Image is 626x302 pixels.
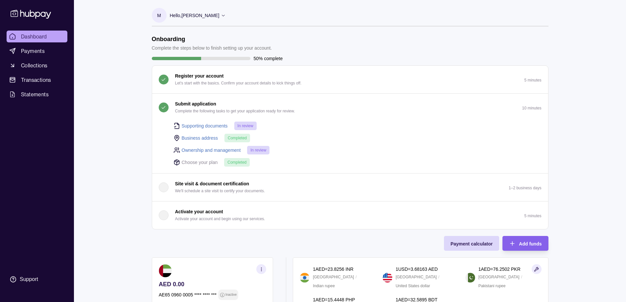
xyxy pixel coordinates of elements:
[521,273,522,281] p: /
[396,282,430,290] p: United States dollar
[21,33,47,40] span: Dashboard
[238,124,253,128] span: In review
[21,76,51,84] span: Transactions
[444,236,499,251] button: Payment calculator
[182,159,218,166] p: Choose your plan
[7,272,67,286] a: Support
[383,273,392,283] img: us
[502,236,548,251] button: Add funds
[313,282,335,290] p: Indian rupee
[465,273,475,283] img: pk
[152,201,548,229] button: Activate your account Activate your account and begin using our services.5 minutes
[451,241,493,246] span: Payment calculator
[509,186,541,190] p: 1–2 business days
[396,273,437,281] p: [GEOGRAPHIC_DATA]
[175,208,223,215] p: Activate your account
[313,273,354,281] p: [GEOGRAPHIC_DATA]
[182,122,228,129] a: Supporting documents
[522,106,542,110] p: 10 minutes
[21,90,49,98] span: Statements
[152,66,548,93] button: Register your account Let's start with the basics. Confirm your account details to kick things of...
[159,281,266,288] p: AED 0.00
[175,80,302,87] p: Let's start with the basics. Confirm your account details to kick things off.
[175,72,224,80] p: Register your account
[21,47,45,55] span: Payments
[7,45,67,57] a: Payments
[182,134,218,142] a: Business address
[152,121,548,173] div: Submit application Complete the following tasks to get your application ready for review.10 minutes
[7,59,67,71] a: Collections
[175,180,249,187] p: Site visit & document certification
[313,266,353,273] p: 1 AED = 23.8256 INR
[524,78,541,82] p: 5 minutes
[157,12,161,19] p: M
[20,276,38,283] div: Support
[152,44,272,52] p: Complete the steps below to finish setting up your account.
[21,61,47,69] span: Collections
[478,273,520,281] p: [GEOGRAPHIC_DATA]
[524,214,541,218] p: 5 minutes
[152,94,548,121] button: Submit application Complete the following tasks to get your application ready for review.10 minutes
[175,187,265,195] p: We'll schedule a site visit to certify your documents.
[7,31,67,42] a: Dashboard
[300,273,310,283] img: in
[438,273,439,281] p: /
[170,12,220,19] p: Hello, [PERSON_NAME]
[478,266,521,273] p: 1 AED = 76.2502 PKR
[227,160,246,165] span: Completed
[478,282,506,290] p: Pakistani rupee
[152,174,548,201] button: Site visit & document certification We'll schedule a site visit to certify your documents.1–2 bus...
[159,264,172,277] img: ae
[356,273,357,281] p: /
[228,136,247,140] span: Completed
[519,241,542,246] span: Add funds
[7,88,67,100] a: Statements
[396,266,438,273] p: 1 USD = 3.68163 AED
[152,35,272,43] h1: Onboarding
[225,291,236,298] p: Inactive
[175,215,265,222] p: Activate your account and begin using our services.
[175,100,216,107] p: Submit application
[254,55,283,62] p: 50% complete
[182,147,241,154] a: Ownership and management
[250,148,266,152] span: In review
[7,74,67,86] a: Transactions
[175,107,295,115] p: Complete the following tasks to get your application ready for review.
